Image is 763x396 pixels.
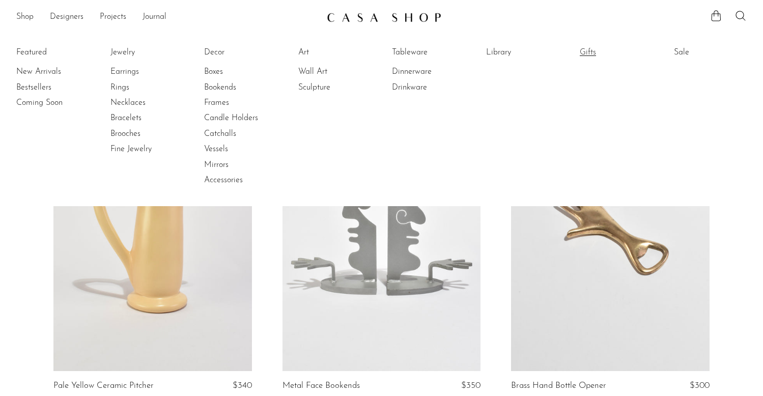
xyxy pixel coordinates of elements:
a: Designers [50,11,83,24]
a: New Arrivals [16,66,93,77]
a: Sale [674,47,750,58]
a: Shop [16,11,34,24]
a: Fine Jewelry [110,144,187,155]
a: Mirrors [204,159,280,171]
span: $340 [233,381,252,390]
a: Drinkware [392,82,468,93]
a: Gifts [580,47,656,58]
span: $350 [461,381,481,390]
a: Decor [204,47,280,58]
a: Dinnerware [392,66,468,77]
a: Art [298,47,375,58]
a: Bestsellers [16,82,93,93]
ul: Sale [674,45,750,64]
ul: Gifts [580,45,656,64]
ul: Decor [204,45,280,188]
a: Metal Face Bookends [282,381,360,390]
ul: Library [486,45,562,64]
a: Candle Holders [204,112,280,124]
a: Bracelets [110,112,187,124]
a: Wall Art [298,66,375,77]
a: Journal [143,11,166,24]
ul: NEW HEADER MENU [16,9,319,26]
a: Rings [110,82,187,93]
a: Bookends [204,82,280,93]
a: Frames [204,97,280,108]
a: Projects [100,11,126,24]
a: Coming Soon [16,97,93,108]
ul: Tableware [392,45,468,95]
a: Necklaces [110,97,187,108]
a: Library [486,47,562,58]
a: Brooches [110,128,187,139]
a: Brass Hand Bottle Opener [511,381,606,390]
a: Catchalls [204,128,280,139]
nav: Desktop navigation [16,9,319,26]
a: Pale Yellow Ceramic Pitcher [53,381,154,390]
a: Tableware [392,47,468,58]
a: Jewelry [110,47,187,58]
a: Accessories [204,175,280,186]
ul: Jewelry [110,45,187,157]
a: Sculpture [298,82,375,93]
a: Earrings [110,66,187,77]
span: $300 [690,381,710,390]
ul: Featured [16,64,93,110]
a: Vessels [204,144,280,155]
a: Boxes [204,66,280,77]
ul: Art [298,45,375,95]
